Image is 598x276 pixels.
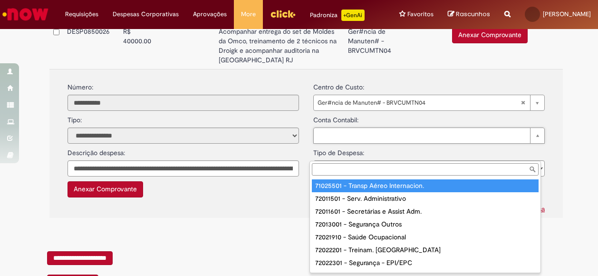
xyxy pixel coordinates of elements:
ul: conta_contabil [310,177,540,273]
div: 72011601 - Secretárias e Assist Adm. [312,205,539,218]
div: 72022201 - Treinam. [GEOGRAPHIC_DATA] [312,244,539,256]
div: 71025501 - Transp Aéreo Internacion. [312,179,539,192]
div: 72022301 - Segurança - EPI/EPC [312,256,539,269]
div: 72021910 - Saúde Ocupacional [312,231,539,244]
div: 72013001 - Segurança Outros [312,218,539,231]
div: 72011501 - Serv. Administrativo [312,192,539,205]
